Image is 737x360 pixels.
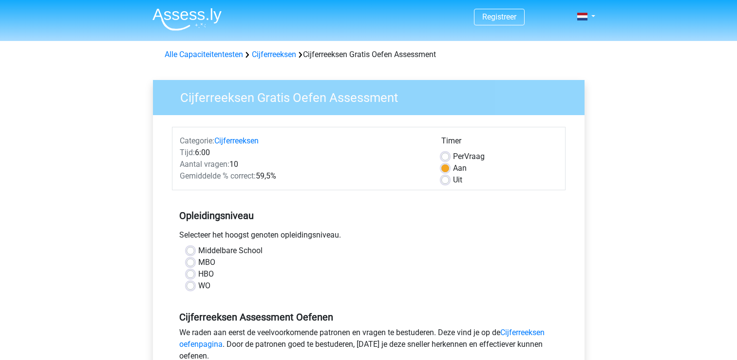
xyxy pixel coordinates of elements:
[453,151,485,162] label: Vraag
[161,49,577,60] div: Cijferreeksen Gratis Oefen Assessment
[453,174,462,186] label: Uit
[180,171,256,180] span: Gemiddelde % correct:
[441,135,558,151] div: Timer
[172,147,434,159] div: 6:00
[482,12,516,21] a: Registreer
[179,206,558,225] h5: Opleidingsniveau
[214,136,259,145] a: Cijferreeksen
[198,280,210,292] label: WO
[179,311,558,323] h5: Cijferreeksen Assessment Oefenen
[198,245,263,257] label: Middelbare School
[172,170,434,182] div: 59,5%
[180,160,229,169] span: Aantal vragen:
[252,50,296,59] a: Cijferreeksen
[172,159,434,170] div: 10
[180,136,214,145] span: Categorie:
[172,229,566,245] div: Selecteer het hoogst genoten opleidingsniveau.
[453,162,467,174] label: Aan
[152,8,222,31] img: Assessly
[198,257,215,268] label: MBO
[180,148,195,157] span: Tijd:
[198,268,214,280] label: HBO
[453,152,464,161] span: Per
[165,50,243,59] a: Alle Capaciteitentesten
[169,86,577,105] h3: Cijferreeksen Gratis Oefen Assessment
